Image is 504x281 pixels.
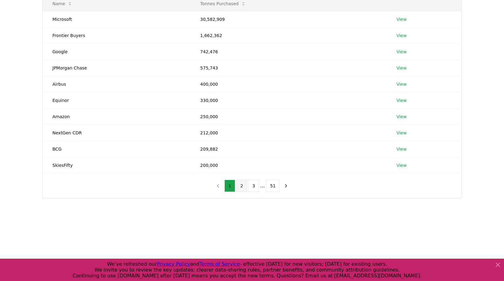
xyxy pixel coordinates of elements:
[224,180,235,192] button: 1
[190,141,387,157] td: 209,882
[396,114,407,120] a: View
[396,81,407,87] a: View
[190,60,387,76] td: 575,743
[396,16,407,22] a: View
[190,76,387,92] td: 400,000
[281,180,291,192] button: next page
[396,130,407,136] a: View
[190,157,387,173] td: 200,000
[248,180,259,192] button: 3
[396,32,407,39] a: View
[43,11,190,27] td: Microsoft
[396,49,407,55] a: View
[43,43,190,60] td: Google
[396,97,407,103] a: View
[43,76,190,92] td: Airbus
[396,65,407,71] a: View
[190,43,387,60] td: 742,476
[266,180,280,192] button: 51
[396,162,407,168] a: View
[396,146,407,152] a: View
[190,11,387,27] td: 30,582,909
[43,60,190,76] td: JPMorgan Chase
[43,92,190,108] td: Equinor
[190,92,387,108] td: 330,000
[190,27,387,43] td: 1,662,362
[236,180,247,192] button: 2
[43,27,190,43] td: Frontier Buyers
[43,141,190,157] td: BCG
[43,108,190,125] td: Amazon
[260,182,265,189] li: ...
[190,125,387,141] td: 212,000
[190,108,387,125] td: 250,000
[43,125,190,141] td: NextGen CDR
[43,157,190,173] td: SkiesFifty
